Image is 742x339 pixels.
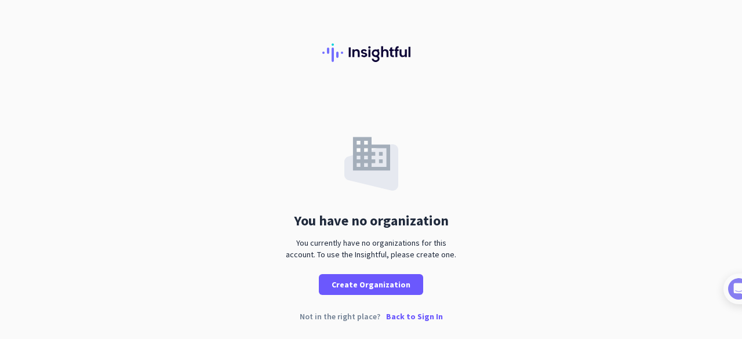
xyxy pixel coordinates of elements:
div: You have no organization [294,214,449,228]
span: Create Organization [332,279,410,290]
img: Insightful [322,43,420,62]
button: Create Organization [319,274,423,295]
p: Back to Sign In [386,312,443,320]
div: You currently have no organizations for this account. To use the Insightful, please create one. [281,237,461,260]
